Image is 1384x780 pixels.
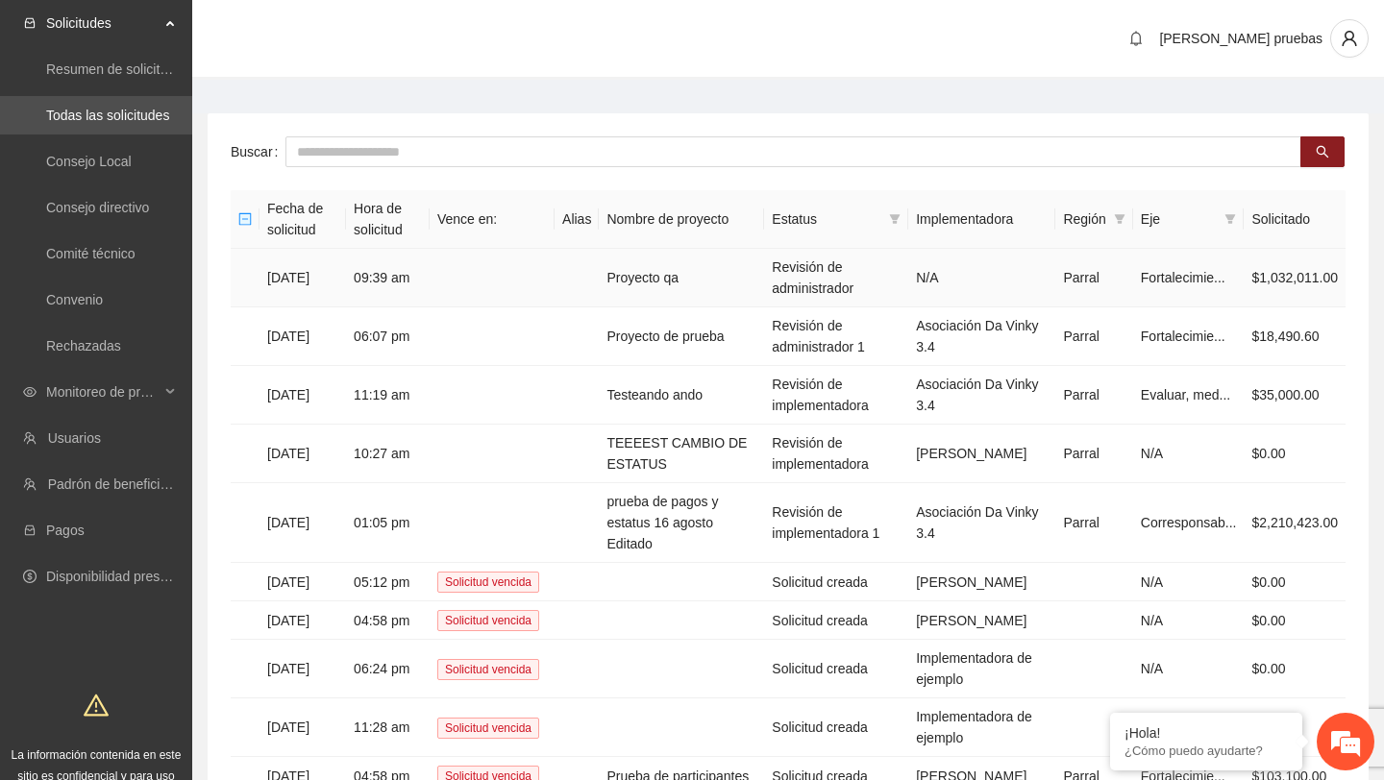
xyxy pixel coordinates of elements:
td: Solicitud creada [764,640,908,698]
a: Resumen de solicitudes por aprobar [46,61,262,77]
td: [DATE] [259,366,346,425]
td: 10:27 am [346,425,430,483]
span: Monitoreo de proyectos [46,373,160,411]
td: 01:05 pm [346,483,430,563]
th: Fecha de solicitud [259,190,346,249]
td: N/A [1133,425,1245,483]
td: Revisión de implementadora [764,366,908,425]
td: $0.00 [1244,425,1346,483]
td: $2,210,423.00 [1244,483,1346,563]
th: Implementadora [908,190,1055,249]
a: Usuarios [48,430,101,446]
span: Solicitud vencida [437,718,539,739]
span: [PERSON_NAME] pruebas [1159,31,1322,46]
th: Hora de solicitud [346,190,430,249]
span: Solicitudes [46,4,160,42]
span: search [1316,145,1329,160]
td: N/A [908,249,1055,307]
a: Todas las solicitudes [46,108,169,123]
td: 11:28 am [346,698,430,757]
span: bell [1122,31,1150,46]
a: Padrón de beneficiarios [48,476,189,492]
td: Asociación Da Vinky 3.4 [908,307,1055,366]
td: Parral [1055,425,1132,483]
td: Revisión de implementadora 1 [764,483,908,563]
td: Proyecto qa [599,249,764,307]
a: Disponibilidad presupuestal [46,569,210,584]
td: Parral [1055,483,1132,563]
td: $0.00 [1244,640,1346,698]
td: N/A [1133,601,1245,640]
th: Solicitado [1244,190,1346,249]
button: user [1330,19,1369,58]
td: $0.00 [1244,601,1346,640]
span: Solicitud vencida [437,572,539,593]
label: Buscar [231,136,285,167]
td: TEEEEST CAMBIO DE ESTATUS [599,425,764,483]
td: 09:39 am [346,249,430,307]
td: Implementadora de ejemplo [908,640,1055,698]
td: N/A [1133,563,1245,601]
td: [PERSON_NAME] [908,563,1055,601]
span: warning [84,693,109,718]
td: [DATE] [259,640,346,698]
td: N/A [1133,640,1245,698]
a: Convenio [46,292,103,307]
td: Revisión de administrador 1 [764,307,908,366]
span: filter [1110,205,1129,233]
a: Pagos [46,523,85,538]
span: Fortalecimie... [1141,270,1225,285]
span: Solicitud vencida [437,659,539,680]
td: Proyecto de prueba [599,307,764,366]
td: Solicitud creada [764,601,908,640]
td: 04:58 pm [346,601,430,640]
td: $1,032,011.00 [1244,249,1346,307]
a: Consejo directivo [46,200,149,215]
td: 05:12 pm [346,563,430,601]
td: [DATE] [259,249,346,307]
span: Eje [1141,208,1218,230]
td: Solicitud creada [764,698,908,757]
th: Alias [555,190,599,249]
td: Implementadora de ejemplo [908,698,1055,757]
span: user [1331,30,1368,47]
td: $0.00 [1244,698,1346,757]
span: Solicitud vencida [437,610,539,631]
button: search [1300,136,1345,167]
td: Revisión de administrador [764,249,908,307]
td: 11:19 am [346,366,430,425]
td: Testeando ando [599,366,764,425]
td: [DATE] [259,698,346,757]
td: Solicitud creada [764,563,908,601]
span: minus-square [238,212,252,226]
a: Rechazadas [46,338,121,353]
a: Consejo Local [46,154,132,169]
td: [DATE] [259,307,346,366]
span: filter [1221,205,1240,233]
td: Asociación Da Vinky 3.4 [908,483,1055,563]
span: Fortalecimie... [1141,329,1225,344]
button: bell [1121,23,1151,54]
span: Estatus [772,208,881,230]
span: filter [885,205,904,233]
span: Región [1063,208,1105,230]
td: [DATE] [259,563,346,601]
td: [PERSON_NAME] [908,601,1055,640]
th: Vence en: [430,190,555,249]
p: ¿Cómo puedo ayudarte? [1124,743,1288,758]
span: filter [1224,213,1236,225]
td: Parral [1055,366,1132,425]
td: [DATE] [259,601,346,640]
td: Parral [1055,307,1132,366]
td: [DATE] [259,425,346,483]
a: Comité técnico [46,246,136,261]
td: Asociación Da Vinky 3.4 [908,366,1055,425]
span: filter [889,213,901,225]
td: prueba de pagos y estatus 16 agosto Editado [599,483,764,563]
td: [DATE] [259,483,346,563]
td: N/A [1133,698,1245,757]
th: Nombre de proyecto [599,190,764,249]
span: eye [23,385,37,399]
span: inbox [23,16,37,30]
td: [PERSON_NAME] [908,425,1055,483]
